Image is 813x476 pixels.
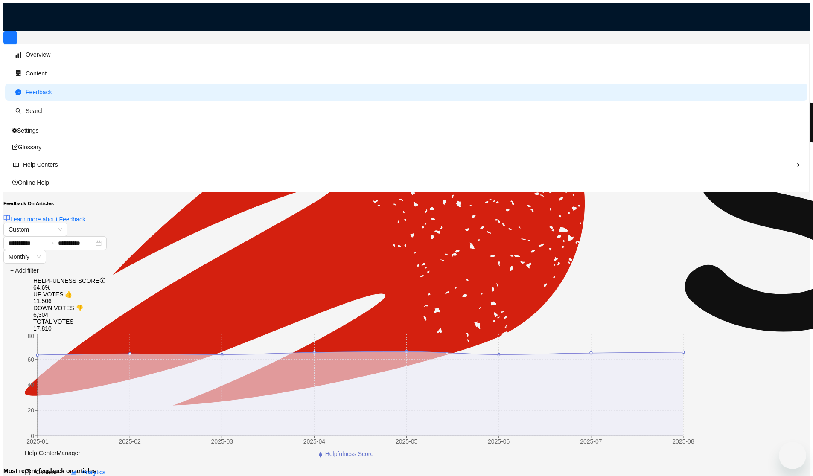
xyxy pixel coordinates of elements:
a: Learn more about Feedback [3,216,85,223]
tspan: 2025-03 [211,438,233,445]
span: search [15,108,21,114]
span: Analytics [70,469,105,476]
span: area-chart [70,469,76,475]
tspan: 2025-04 [303,438,326,445]
span: swap-right [48,240,55,247]
tspan: 40 [27,381,34,388]
span: DOWN VOTES 👎 [33,305,83,311]
span: 6,304 [33,311,48,318]
tspan: 2025-06 [488,438,510,445]
tspan: 80 [27,333,34,340]
span: 17,810 [33,325,52,332]
span: container [15,70,21,76]
img: image-link [3,215,10,221]
span: 11,506 [33,298,52,305]
tspan: 60 [27,356,34,363]
span: + Add filter [10,266,39,275]
tspan: 2025-02 [119,438,141,445]
tspan: 2025-01 [26,438,49,445]
tspan: 0 [31,432,34,439]
span: message [15,89,21,95]
span: Content [25,469,57,476]
span: 64.6% [33,284,50,291]
span: book [25,469,31,475]
span: Feedback [26,89,52,96]
tspan: 2025-07 [580,438,602,445]
span: Helpfulness Score [325,450,374,457]
b: Feedback On Articles [3,200,54,206]
tspan: 2025-05 [396,438,418,445]
button: + Add filter [3,264,46,277]
a: Glossary [12,144,41,151]
a: Online Help [12,179,49,186]
span: UP VOTES 👍 [33,291,72,298]
span: to [48,240,55,247]
span: Learn more about Feedback [10,216,85,223]
tspan: 2025-08 [672,438,694,445]
span: Overview [26,51,50,58]
span: Search [26,107,44,114]
span: Content [26,70,47,77]
span: signal [15,52,21,58]
span: Help Centers [23,161,58,168]
span: HELPFULNESS SCORE [33,277,99,284]
iframe: メッセージングウィンドウを開くボタン [779,442,806,469]
h4: Most recent feedback on articles [3,467,810,474]
tspan: 20 [27,407,34,414]
span: Custom [9,223,62,236]
span: Monthly [9,250,41,263]
a: Settings [12,127,39,134]
span: TOTAL VOTES [33,318,74,325]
